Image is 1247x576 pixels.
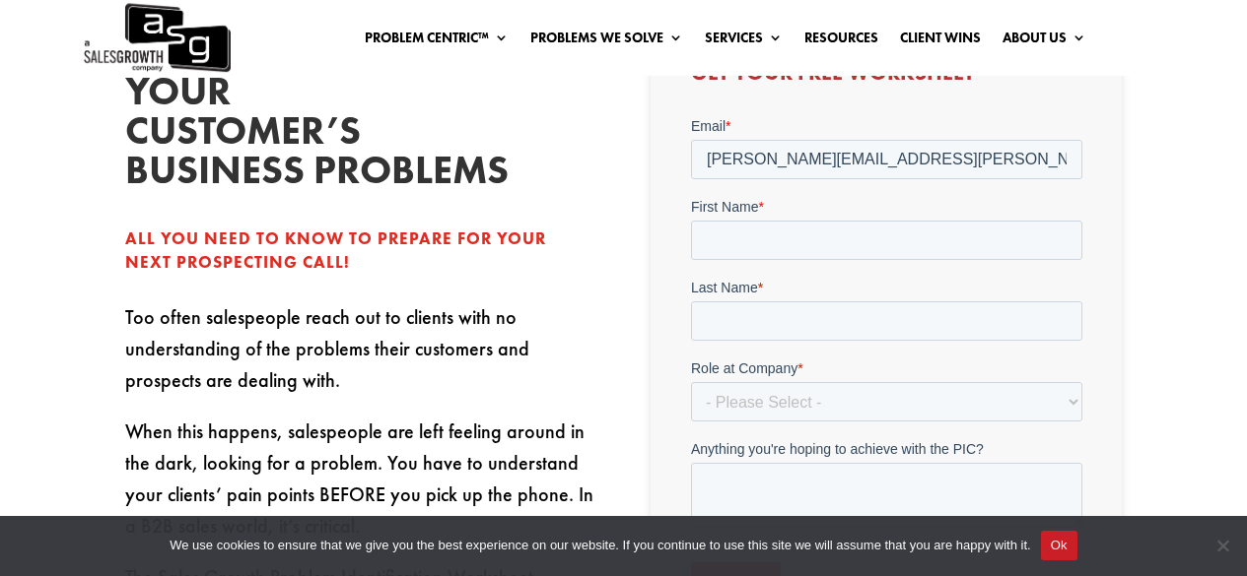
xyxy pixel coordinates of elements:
a: About Us [1003,31,1086,52]
a: Client Wins [900,31,981,52]
p: Too often salespeople reach out to clients with no understanding of the problems their customers ... [125,301,596,416]
span: We use cookies to ensure that we give you the best experience on our website. If you continue to ... [170,536,1030,555]
a: Services [705,31,783,52]
h2: Diagnose your customer’s business problems [125,32,421,200]
a: Problem Centric™ [365,31,509,52]
p: When this happens, salespeople are left feeling around in the dark, looking for a problem. You ha... [125,416,596,561]
button: Ok [1041,531,1077,560]
h3: Get Your Free Worksheet [691,62,1082,94]
span: No [1212,536,1232,555]
a: Problems We Solve [530,31,683,52]
a: Resources [804,31,878,52]
div: All you need to know to prepare for your next prospecting call! [125,227,596,275]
